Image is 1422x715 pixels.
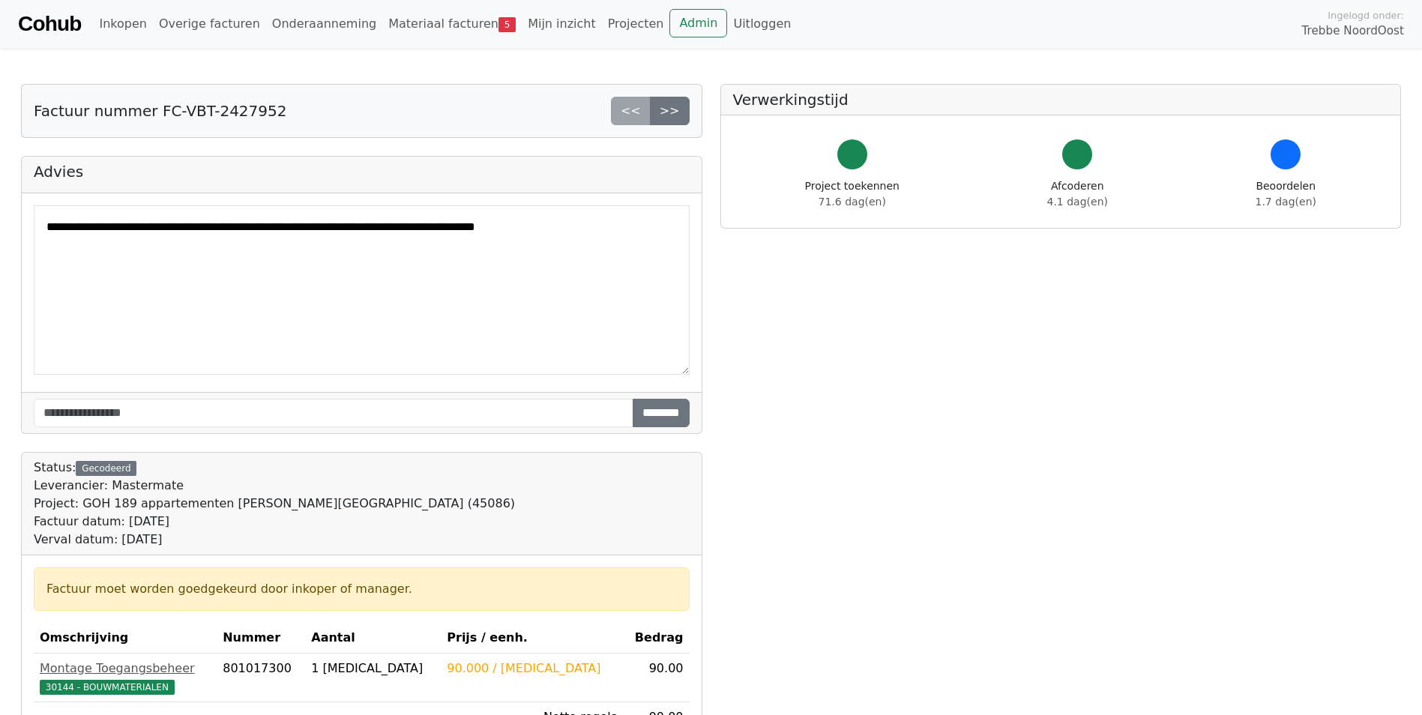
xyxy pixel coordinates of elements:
[522,9,602,39] a: Mijn inzicht
[819,196,886,208] span: 71.6 dag(en)
[1047,196,1108,208] span: 4.1 dag(en)
[34,102,286,120] h5: Factuur nummer FC-VBT-2427952
[217,623,305,654] th: Nummer
[623,654,690,702] td: 90.00
[266,9,382,39] a: Onderaanneming
[1256,178,1316,210] div: Beoordelen
[602,9,670,39] a: Projecten
[34,163,690,181] h5: Advies
[1328,8,1404,22] span: Ingelogd onder:
[669,9,727,37] a: Admin
[498,17,516,32] span: 5
[40,660,211,696] a: Montage Toegangsbeheer30144 - BOUWMATERIALEN
[153,9,266,39] a: Overige facturen
[34,623,217,654] th: Omschrijving
[34,477,515,495] div: Leverancier: Mastermate
[447,660,617,678] div: 90.000 / [MEDICAL_DATA]
[93,9,152,39] a: Inkopen
[34,495,515,513] div: Project: GOH 189 appartementen [PERSON_NAME][GEOGRAPHIC_DATA] (45086)
[34,531,515,549] div: Verval datum: [DATE]
[217,654,305,702] td: 801017300
[305,623,441,654] th: Aantal
[382,9,522,39] a: Materiaal facturen5
[34,459,515,549] div: Status:
[311,660,435,678] div: 1 [MEDICAL_DATA]
[650,97,690,125] a: >>
[40,660,211,678] div: Montage Toegangsbeheer
[623,623,690,654] th: Bedrag
[1047,178,1108,210] div: Afcoderen
[34,513,515,531] div: Factuur datum: [DATE]
[1256,196,1316,208] span: 1.7 dag(en)
[805,178,900,210] div: Project toekennen
[733,91,1389,109] h5: Verwerkingstijd
[76,461,136,476] div: Gecodeerd
[727,9,797,39] a: Uitloggen
[18,6,81,42] a: Cohub
[46,580,677,598] div: Factuur moet worden goedgekeurd door inkoper of manager.
[1302,22,1404,40] span: Trebbe NoordOost
[40,680,175,695] span: 30144 - BOUWMATERIALEN
[441,623,623,654] th: Prijs / eenh.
